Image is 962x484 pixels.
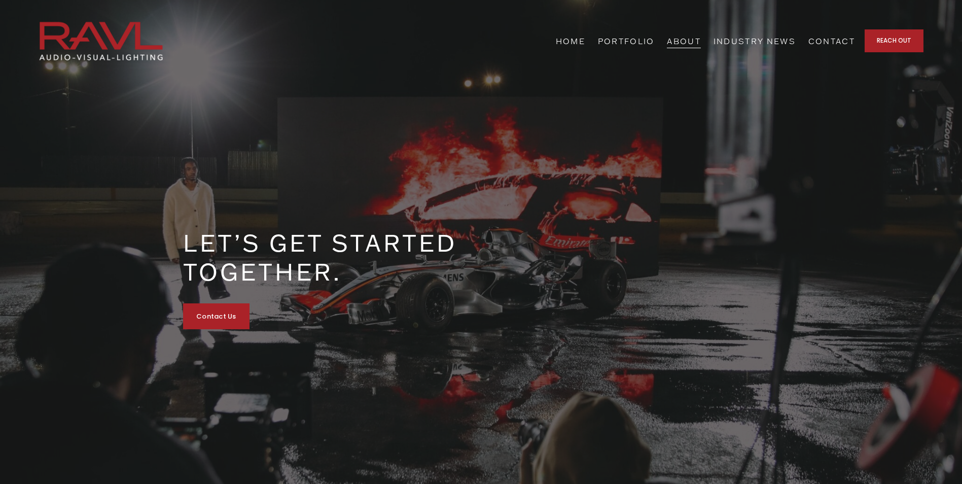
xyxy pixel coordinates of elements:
img: RAVL | Sound, Video, Lighting &amp; IT Services for Events, Los Angeles [39,21,163,61]
a: Contact Us [183,303,250,329]
a: REACH OUT [865,29,923,52]
a: INDUSTRY NEWS [714,33,796,49]
a: PORTFOLIO [598,33,655,49]
a: HOME [556,33,585,49]
a: ABOUT [667,33,701,49]
h3: LET’S GET STARTED TOGETHER. [183,228,481,287]
a: CONTACT [808,33,855,49]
